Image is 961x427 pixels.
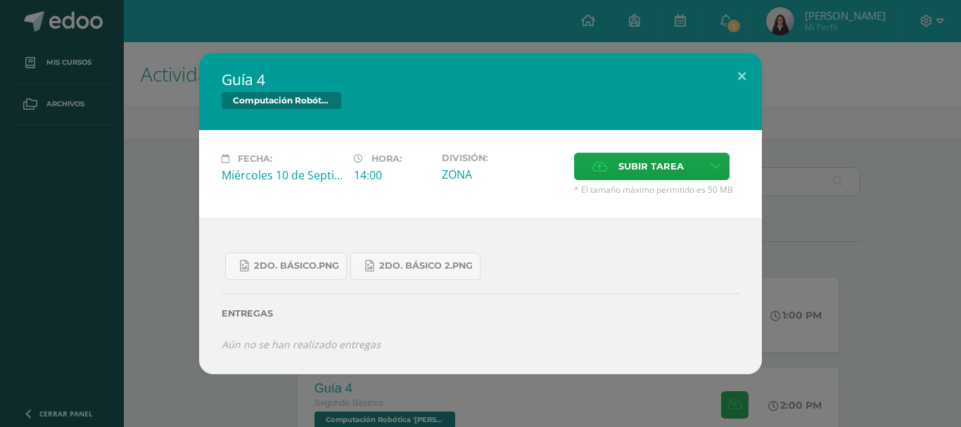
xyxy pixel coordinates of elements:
div: 14:00 [354,167,431,183]
h2: Guía 4 [222,70,739,89]
span: 2do. Básico.png [254,260,339,272]
span: Subir tarea [618,153,684,179]
span: Computación Robótica [222,92,341,109]
a: 2do. Básico.png [225,253,347,280]
i: Aún no se han realizado entregas [222,338,381,351]
label: División: [442,153,563,163]
div: Miércoles 10 de Septiembre [222,167,343,183]
button: Close (Esc) [722,53,762,101]
div: ZONA [442,167,563,182]
span: Fecha: [238,153,272,164]
span: Hora: [371,153,402,164]
a: 2do. Básico 2.png [350,253,480,280]
span: * El tamaño máximo permitido es 50 MB [574,184,739,196]
span: 2do. Básico 2.png [379,260,473,272]
label: Entregas [222,308,739,319]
